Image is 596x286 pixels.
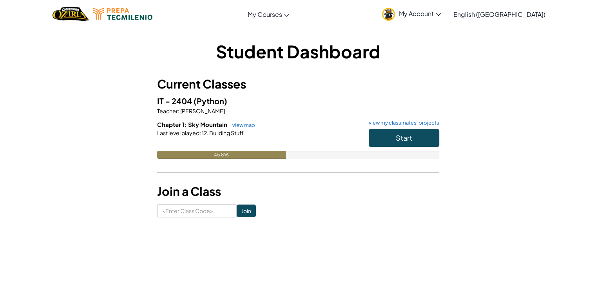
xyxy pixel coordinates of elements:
[399,9,441,18] span: My Account
[201,129,208,136] span: 12.
[157,121,228,128] span: Chapter 1: Sky Mountain
[378,2,445,26] a: My Account
[179,107,225,114] span: [PERSON_NAME]
[237,205,256,217] input: Join
[208,129,244,136] span: Building Stuff
[228,122,255,128] a: view map
[157,107,178,114] span: Teacher
[157,96,194,106] span: IT - 2404
[396,133,412,142] span: Start
[199,129,201,136] span: :
[178,107,179,114] span: :
[365,120,439,125] a: view my classmates' projects
[93,8,152,20] img: Tecmilenio logo
[453,10,545,18] span: English ([GEOGRAPHIC_DATA])
[369,129,439,147] button: Start
[157,129,199,136] span: Last level played
[244,4,293,25] a: My Courses
[53,6,89,22] img: Home
[53,6,89,22] a: Ozaria by CodeCombat logo
[157,75,439,93] h3: Current Classes
[382,8,395,21] img: avatar
[194,96,227,106] span: (Python)
[449,4,549,25] a: English ([GEOGRAPHIC_DATA])
[157,183,439,200] h3: Join a Class
[157,204,237,217] input: <Enter Class Code>
[248,10,282,18] span: My Courses
[157,151,286,159] div: 45.8%
[157,39,439,63] h1: Student Dashboard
